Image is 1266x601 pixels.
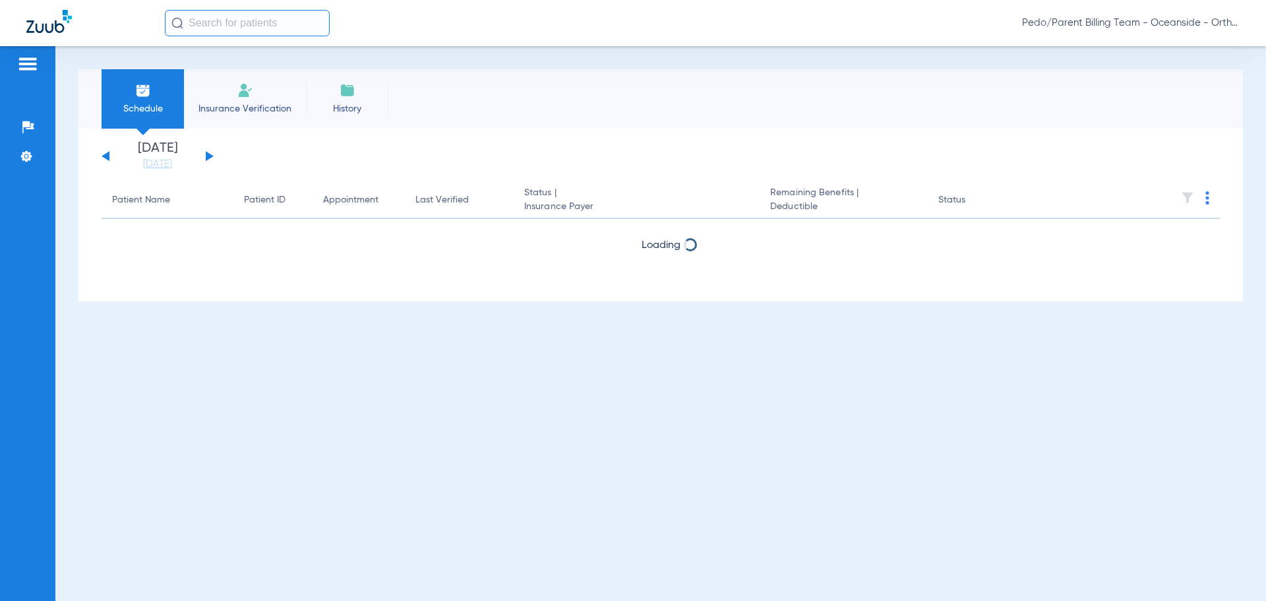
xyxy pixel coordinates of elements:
[237,82,253,98] img: Manual Insurance Verification
[415,193,503,207] div: Last Verified
[760,182,927,219] th: Remaining Benefits |
[514,182,760,219] th: Status |
[1181,191,1194,205] img: filter.svg
[112,193,170,207] div: Patient Name
[165,10,330,36] input: Search for patients
[316,102,378,115] span: History
[928,182,1017,219] th: Status
[323,193,394,207] div: Appointment
[26,10,72,33] img: Zuub Logo
[244,193,286,207] div: Patient ID
[1022,16,1240,30] span: Pedo/Parent Billing Team - Oceanside - Ortho | The Super Dentists
[171,17,183,29] img: Search Icon
[770,200,917,214] span: Deductible
[112,193,223,207] div: Patient Name
[340,82,355,98] img: History
[194,102,296,115] span: Insurance Verification
[323,193,378,207] div: Appointment
[642,240,680,251] span: Loading
[135,82,151,98] img: Schedule
[244,193,302,207] div: Patient ID
[1205,191,1209,205] img: group-dot-blue.svg
[118,142,197,171] li: [DATE]
[118,158,197,171] a: [DATE]
[524,200,749,214] span: Insurance Payer
[415,193,469,207] div: Last Verified
[17,56,38,72] img: hamburger-icon
[111,102,174,115] span: Schedule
